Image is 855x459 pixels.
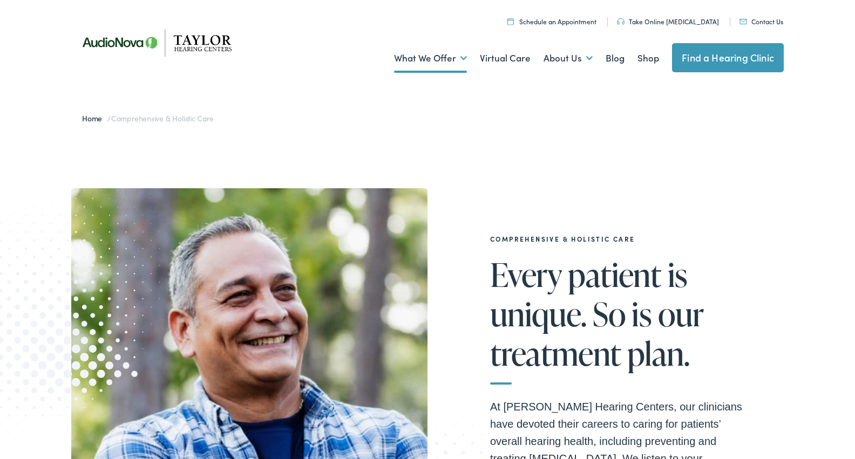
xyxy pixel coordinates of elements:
[490,335,621,371] span: treatment
[490,257,562,292] span: Every
[507,17,596,26] a: Schedule an Appointment
[739,19,747,24] img: utility icon
[480,38,531,78] a: Virtual Care
[568,257,661,292] span: patient
[82,113,214,124] span: /
[394,38,467,78] a: What We Offer
[672,43,784,72] a: Find a Hearing Clinic
[627,335,689,371] span: plan.
[617,18,625,25] img: utility icon
[739,17,783,26] a: Contact Us
[507,18,514,25] img: utility icon
[490,296,587,332] span: unique.
[632,296,652,332] span: is
[617,17,719,26] a: Take Online [MEDICAL_DATA]
[593,296,626,332] span: So
[606,38,625,78] a: Blog
[82,113,107,124] a: Home
[637,38,659,78] a: Shop
[544,38,593,78] a: About Us
[668,257,688,292] span: is
[658,296,704,332] span: our
[111,113,214,124] span: Comprehensive & Holistic Care
[490,235,749,243] h2: Comprehensive & Holistic Care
